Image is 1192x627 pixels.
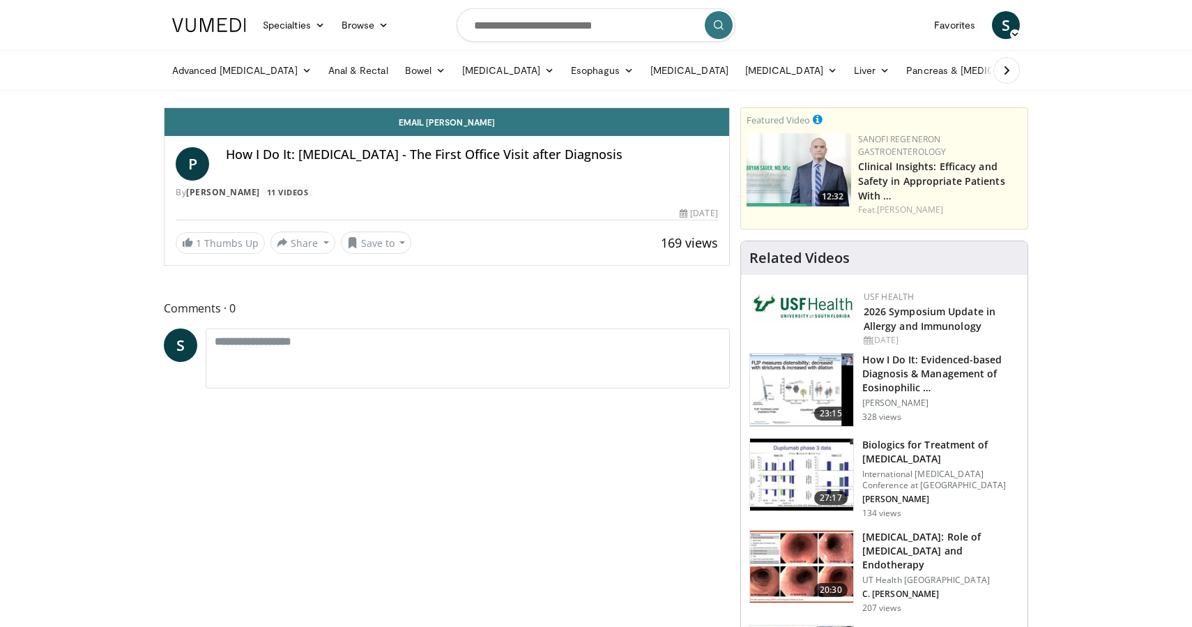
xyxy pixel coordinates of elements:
h4: How I Do It: [MEDICAL_DATA] - The First Office Visit after Diagnosis [226,147,718,163]
button: Share [270,232,335,254]
span: Comments 0 [164,299,730,317]
a: [PERSON_NAME] [877,204,943,216]
a: 27:17 Biologics for Treatment of [MEDICAL_DATA] International [MEDICAL_DATA] Conference at [GEOGR... [749,438,1019,519]
p: [PERSON_NAME] [862,494,1019,505]
img: 6e4cb1ea-3315-45bd-8fbf-4298e81fad3e.150x105_q85_crop-smart_upscale.jpg [750,354,853,426]
a: 23:15 How I Do It: Evidenced-based Diagnosis & Management of Eosinophilic … [PERSON_NAME] 328 views [749,353,1019,427]
a: [PERSON_NAME] [186,186,260,198]
a: P [176,147,209,181]
span: 1 [196,236,201,250]
span: 27:17 [814,491,848,505]
a: [MEDICAL_DATA] [737,56,846,84]
p: 134 views [862,508,901,519]
small: Featured Video [747,114,810,126]
a: [MEDICAL_DATA] [642,56,737,84]
a: USF Health [864,291,915,303]
h4: Related Videos [749,250,850,266]
div: Feat. [858,204,1022,216]
a: 20:30 [MEDICAL_DATA]: Role of [MEDICAL_DATA] and Endotherapy UT Health [GEOGRAPHIC_DATA] C. [PERS... [749,530,1019,614]
span: 23:15 [814,407,848,421]
span: 12:32 [818,190,848,203]
a: Browse [333,11,397,39]
img: bf9ce42c-6823-4735-9d6f-bc9dbebbcf2c.png.150x105_q85_crop-smart_upscale.jpg [747,133,851,206]
p: [PERSON_NAME] [862,398,1019,409]
p: 207 views [862,603,901,614]
h3: [MEDICAL_DATA]: Role of [MEDICAL_DATA] and Endotherapy [862,530,1019,572]
a: Liver [846,56,898,84]
a: S [164,328,197,362]
img: 14f7fd6c-5342-4c0e-b31d-cb8df6089732.150x105_q85_crop-smart_upscale.jpg [750,439,853,511]
a: Specialties [254,11,333,39]
a: Sanofi Regeneron Gastroenterology [858,133,947,158]
img: 66a702c1-a1d3-4956-9470-e822af1ff387.150x105_q85_crop-smart_upscale.jpg [750,531,853,603]
a: Pancreas & [MEDICAL_DATA] [898,56,1061,84]
a: 2026 Symposium Update in Allergy and Immunology [864,305,995,333]
p: UT Health [GEOGRAPHIC_DATA] [862,575,1019,586]
a: Anal & Rectal [320,56,397,84]
a: Esophagus [563,56,642,84]
p: C. [PERSON_NAME] [862,589,1019,600]
img: VuMedi Logo [172,18,246,32]
a: S [992,11,1020,39]
a: 11 Videos [262,186,313,198]
a: Favorites [926,11,984,39]
a: Email [PERSON_NAME] [165,108,729,136]
span: 169 views [661,234,718,251]
a: Clinical Insights: Efficacy and Safety in Appropriate Patients With … [858,160,1005,202]
p: 328 views [862,411,901,423]
img: 6ba8804a-8538-4002-95e7-a8f8012d4a11.png.150x105_q85_autocrop_double_scale_upscale_version-0.2.jpg [752,291,857,322]
a: Advanced [MEDICAL_DATA] [164,56,320,84]
div: [DATE] [680,207,717,220]
a: 12:32 [747,133,851,206]
input: Search topics, interventions [457,8,735,42]
div: [DATE] [864,334,1016,347]
p: International [MEDICAL_DATA] Conference at [GEOGRAPHIC_DATA] [862,469,1019,491]
a: 1 Thumbs Up [176,232,265,254]
h3: Biologics for Treatment of [MEDICAL_DATA] [862,438,1019,466]
h3: How I Do It: Evidenced-based Diagnosis & Management of Eosinophilic … [862,353,1019,395]
button: Save to [341,232,412,254]
span: 20:30 [814,583,848,597]
a: [MEDICAL_DATA] [454,56,563,84]
a: Bowel [397,56,454,84]
div: By [176,186,718,199]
